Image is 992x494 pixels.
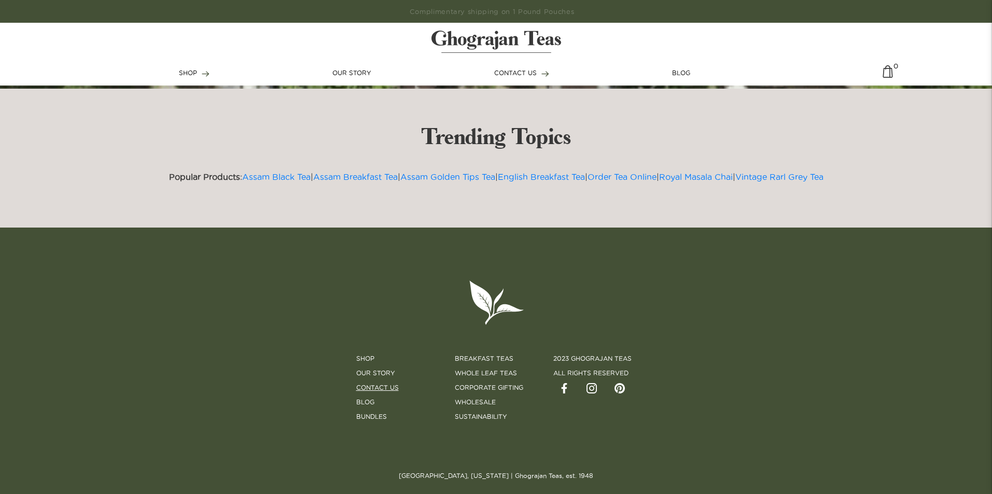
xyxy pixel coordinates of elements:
a: Vintage Rarl Grey Tea [735,172,823,181]
a: Royal Masala Chai [659,172,733,181]
li: 2023 Ghograjan Teas [553,354,636,363]
a: SHOP [179,68,209,78]
a: Wholesale [455,398,496,407]
img: cart-icon-matt.svg [883,65,893,86]
img: forward-arrow.svg [541,71,549,77]
a: CONTACT US [494,68,549,78]
a: Breakfast Teas [455,354,513,363]
img: logo-matt.svg [431,31,561,53]
a: SUSTAINABILITY [455,412,507,421]
span: CONTACT US [494,69,537,76]
a: BLOG [672,68,690,78]
img: forward-arrow.svg [202,71,209,77]
a: 0 [883,65,893,86]
a: English Breakfast Tea [498,172,585,181]
img: instagram.svg [586,383,597,393]
a: Assam Breakfast Tea [313,172,398,181]
a: Whole Leaf Teas [455,369,517,378]
a: Assam Black Tea [242,172,311,181]
a: OUR STORY [332,68,371,78]
a: Corporate Gifting [455,383,523,392]
strong: Popular Products [169,172,240,181]
img: logo-leaf.svg [468,279,525,325]
a: Our Story [356,369,395,378]
a: Contact Us [356,383,399,392]
a: Blog [356,398,374,407]
a: BUNDLES [356,412,387,421]
a: Assam Golden Tips Tea [400,172,495,181]
li: all rights reserved [553,369,636,378]
span: SHOP [179,69,197,76]
img: pintrest.svg [614,383,625,393]
a: Order Tea Online [588,172,656,181]
a: Shop [356,354,374,363]
img: facebook.svg [559,383,569,393]
p: [GEOGRAPHIC_DATA], [US_STATE] | Ghograjan Teas, est. 1948 [282,471,710,481]
span: 0 [893,61,898,66]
